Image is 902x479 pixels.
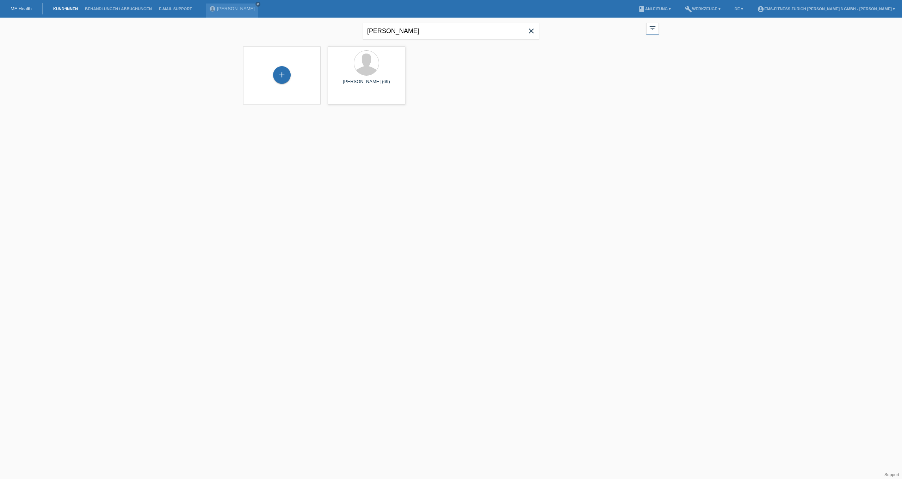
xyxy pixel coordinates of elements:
[884,472,899,477] a: Support
[757,6,764,13] i: account_circle
[681,7,724,11] a: buildWerkzeuge ▾
[50,7,81,11] a: Kund*innen
[363,23,539,39] input: Suche...
[731,7,747,11] a: DE ▾
[685,6,692,13] i: build
[527,27,536,35] i: close
[81,7,155,11] a: Behandlungen / Abbuchungen
[256,2,260,6] i: close
[754,7,898,11] a: account_circleEMS-Fitness Zürich [PERSON_NAME] 3 GmbH - [PERSON_NAME] ▾
[217,6,255,11] a: [PERSON_NAME]
[255,2,260,7] a: close
[333,79,400,90] div: [PERSON_NAME] (69)
[273,69,290,81] div: Kund*in hinzufügen
[155,7,196,11] a: E-Mail Support
[638,6,645,13] i: book
[649,24,656,32] i: filter_list
[635,7,674,11] a: bookAnleitung ▾
[11,6,32,11] a: MF Health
